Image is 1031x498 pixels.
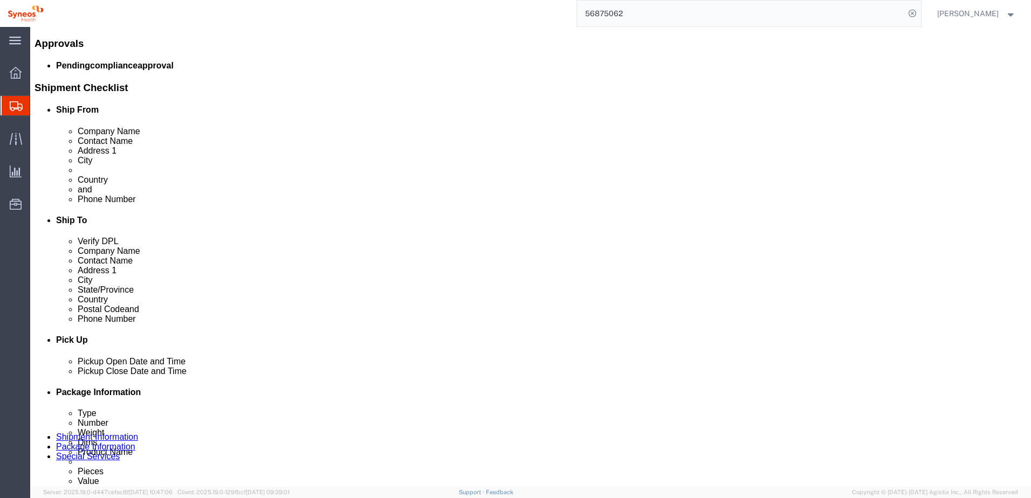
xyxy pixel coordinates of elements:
span: [DATE] 10:47:06 [129,489,173,495]
img: logo [8,5,44,22]
span: Server: 2025.19.0-d447cefac8f [43,489,173,495]
iframe: FS Legacy Container [30,27,1031,487]
input: Search for shipment number, reference number [577,1,905,26]
span: Copyright © [DATE]-[DATE] Agistix Inc., All Rights Reserved [852,488,1018,497]
span: Client: 2025.19.0-129fbcf [177,489,290,495]
a: Feedback [486,489,513,495]
button: [PERSON_NAME] [937,7,1016,20]
span: Natan Tateishi [937,8,999,19]
span: [DATE] 09:39:01 [246,489,290,495]
a: Support [459,489,486,495]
